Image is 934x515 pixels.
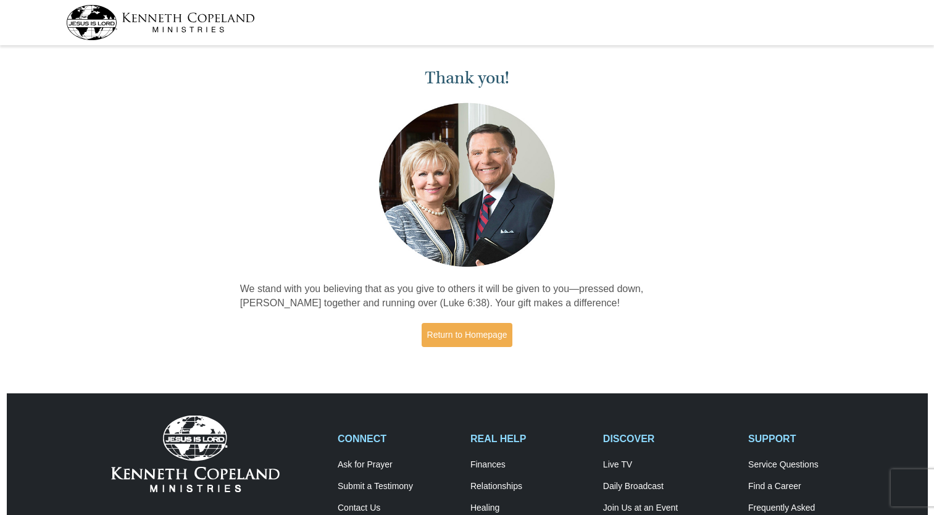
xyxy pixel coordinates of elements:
a: Healing [470,503,590,514]
img: Kenneth Copeland Ministries [111,416,280,492]
h2: SUPPORT [748,433,868,445]
a: Finances [470,459,590,471]
a: Return to Homepage [422,323,513,347]
h2: CONNECT [338,433,457,445]
a: Relationships [470,481,590,492]
a: Live TV [603,459,735,471]
a: Join Us at an Event [603,503,735,514]
a: Ask for Prayer [338,459,457,471]
h2: REAL HELP [470,433,590,445]
a: Daily Broadcast [603,481,735,492]
a: Contact Us [338,503,457,514]
h1: Thank you! [240,68,694,88]
a: Service Questions [748,459,868,471]
a: Submit a Testimony [338,481,457,492]
img: kcm-header-logo.svg [66,5,255,40]
a: Find a Career [748,481,868,492]
h2: DISCOVER [603,433,735,445]
img: Kenneth and Gloria [376,100,558,270]
p: We stand with you believing that as you give to others it will be given to you—pressed down, [PER... [240,282,694,311]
